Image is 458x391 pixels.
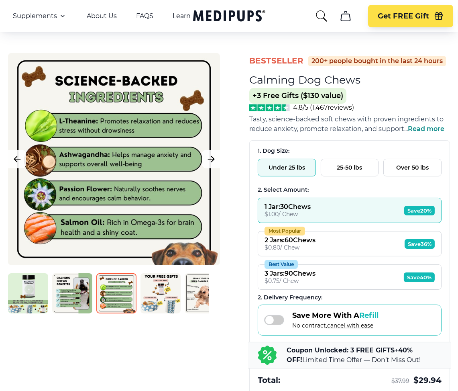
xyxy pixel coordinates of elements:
span: Read more [408,125,444,133]
a: Learn [173,12,191,20]
span: 4.8/5 ( 1,467 reviews) [293,104,354,111]
div: 1. Dog Size: [258,147,442,155]
img: Calming Dog Chews | Natural Dog Supplements [8,273,48,313]
span: Save More With A [292,311,379,320]
span: $ 29.94 [413,375,442,386]
button: search [315,10,328,23]
button: Next Image [202,150,220,168]
span: Tasty, science-backed soft chews with proven ingredients to [249,115,444,123]
button: Under 25 lbs [258,159,316,176]
img: Calming Dog Chews | Natural Dog Supplements [52,273,92,313]
div: 1 Jar : 30 Chews [265,203,311,211]
button: 25-50 lbs [321,159,379,176]
img: Stars - 4.8 [249,104,290,111]
span: BestSeller [249,55,303,66]
button: Best Value3 Jars:90Chews$0.75/ ChewSave40% [258,264,442,290]
div: 3 Jars : 90 Chews [265,270,316,277]
span: Get FREE Gift [378,12,429,21]
span: Total: [258,375,280,386]
span: Refill [359,311,379,320]
h1: Calming Dog Chews [249,73,360,86]
span: ... [404,125,444,133]
span: Supplements [13,12,57,20]
div: Best Value [265,260,298,269]
span: No contract, [292,322,379,329]
img: Calming Dog Chews | Natural Dog Supplements [185,273,225,313]
span: +3 Free Gifts ($130 value) [249,88,346,104]
button: Previous Image [8,150,26,168]
div: $ 1.00 / Chew [265,211,311,218]
button: cart [336,6,355,26]
b: Coupon Unlocked: 3 FREE GIFTS [287,346,395,354]
a: Medipups [193,8,265,25]
div: $ 0.80 / Chew [265,244,316,251]
div: 2 Jars : 60 Chews [265,236,316,244]
button: Most Popular2 Jars:60Chews$0.80/ ChewSave36% [258,231,442,256]
img: Calming Dog Chews | Natural Dog Supplements [140,273,181,313]
span: Save 40% [404,272,435,282]
span: 2 . Delivery Frequency: [258,294,322,301]
button: Supplements [13,11,67,21]
button: Get FREE Gift [368,5,453,27]
span: cancel with ease [327,322,373,329]
button: Over 50 lbs [383,159,442,176]
p: + Limited Time Offer — Don’t Miss Out! [287,346,442,365]
a: FAQS [136,12,153,20]
button: 1 Jar:30Chews$1.00/ ChewSave20% [258,198,442,223]
span: Save 20% [404,206,435,215]
div: Most Popular [265,227,305,235]
div: 200+ people bought in the last 24 hours [308,56,446,66]
img: Calming Dog Chews | Natural Dog Supplements [96,273,136,313]
div: $ 0.75 / Chew [265,277,316,285]
div: 2. Select Amount: [258,186,442,194]
span: reduce anxiety, promote relaxation, and support [249,125,404,133]
span: $ 37.99 [391,377,409,385]
a: About Us [87,12,117,20]
span: Save 36% [405,239,435,249]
